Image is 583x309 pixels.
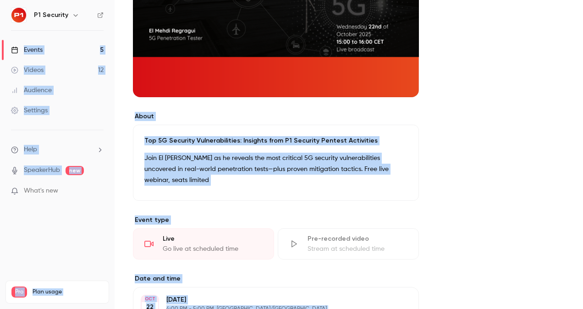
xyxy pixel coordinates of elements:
[24,166,60,175] a: SpeakerHub
[133,274,419,283] label: Date and time
[133,215,419,225] p: Event type
[144,136,407,145] p: Top 5G Security Vulnerabilities: Insights from P1 Security Pentest Activities
[66,166,84,175] span: new
[308,244,407,254] div: Stream at scheduled time
[93,187,104,195] iframe: Noticeable Trigger
[133,112,419,121] label: About
[11,86,52,95] div: Audience
[163,234,263,243] div: Live
[166,295,370,304] p: [DATE]
[11,8,26,22] img: P1 Security
[144,153,407,186] p: Join El [PERSON_NAME] as he reveals the most critical 5G security vulnerabilities uncovered in re...
[24,145,37,154] span: Help
[11,66,44,75] div: Videos
[34,11,68,20] h6: P1 Security
[24,186,58,196] span: What's new
[142,296,158,302] div: OCT
[133,228,274,259] div: LiveGo live at scheduled time
[11,45,43,55] div: Events
[11,287,27,298] span: Pro
[33,288,103,296] span: Plan usage
[11,145,104,154] li: help-dropdown-opener
[308,234,407,243] div: Pre-recorded video
[278,228,419,259] div: Pre-recorded videoStream at scheduled time
[11,106,48,115] div: Settings
[163,244,263,254] div: Go live at scheduled time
